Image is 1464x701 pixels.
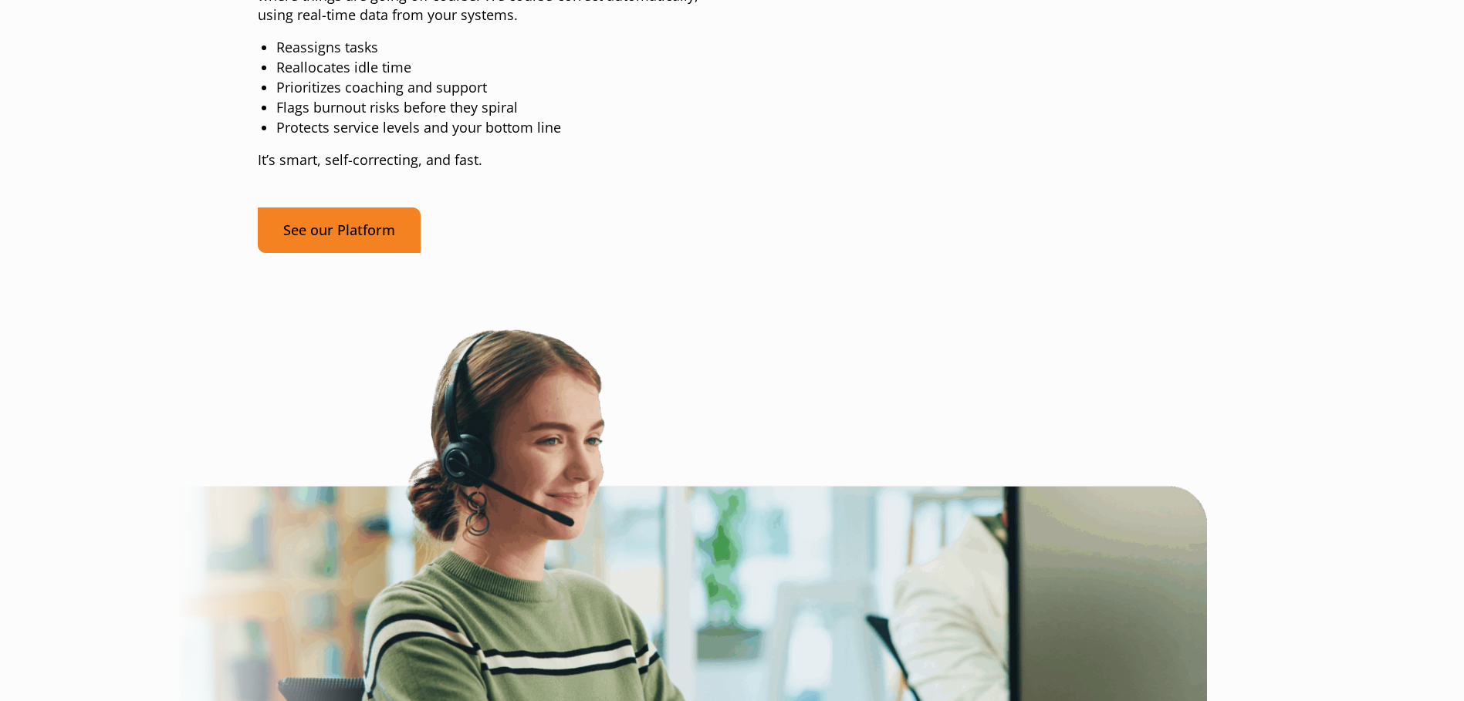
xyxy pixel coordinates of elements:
li: Reassigns tasks [276,38,732,58]
p: It’s smart, self-correcting, and fast. [258,150,732,170]
li: Reallocates idle time [276,58,732,78]
li: Protects service levels and your bottom line [276,118,732,138]
li: Prioritizes coaching and support [276,78,732,98]
a: See our Platform [258,207,421,253]
li: Flags burnout risks before they spiral [276,98,732,118]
